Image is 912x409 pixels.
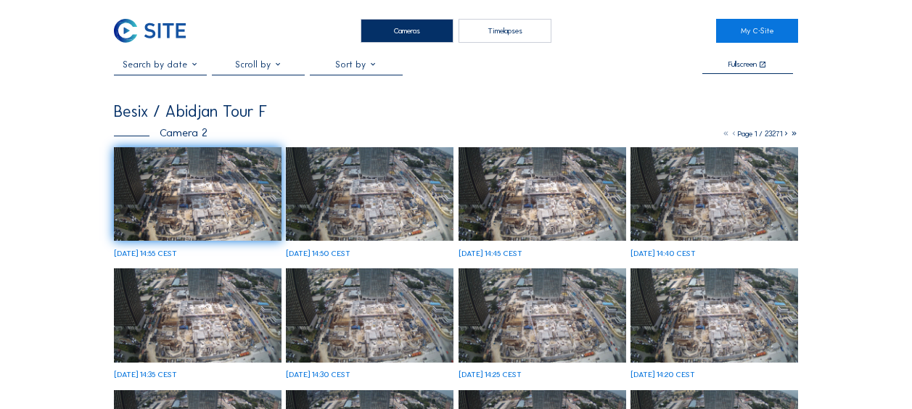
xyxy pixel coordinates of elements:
[114,104,267,120] div: Besix / Abidjan Tour F
[114,147,282,241] img: image_53204339
[286,268,453,363] img: image_53203729
[630,147,798,241] img: image_53203934
[459,147,626,241] img: image_53204139
[114,249,177,257] div: [DATE] 14:55 CEST
[459,19,551,43] div: Timelapses
[738,129,782,139] span: Page 1 / 23271
[716,19,798,43] a: My C-Site
[114,268,282,363] img: image_53203807
[286,249,350,257] div: [DATE] 14:50 CEST
[630,268,798,363] img: image_53203390
[114,59,207,70] input: Search by date 󰅀
[114,371,177,379] div: [DATE] 14:35 CEST
[361,19,453,43] div: Cameras
[459,268,626,363] img: image_53203485
[630,371,695,379] div: [DATE] 14:20 CEST
[728,60,757,69] div: Fullscreen
[459,371,522,379] div: [DATE] 14:25 CEST
[286,147,453,241] img: image_53204270
[114,19,186,43] img: C-SITE Logo
[459,249,522,257] div: [DATE] 14:45 CEST
[286,371,350,379] div: [DATE] 14:30 CEST
[114,19,196,43] a: C-SITE Logo
[114,127,208,138] div: Camera 2
[630,249,696,257] div: [DATE] 14:40 CEST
